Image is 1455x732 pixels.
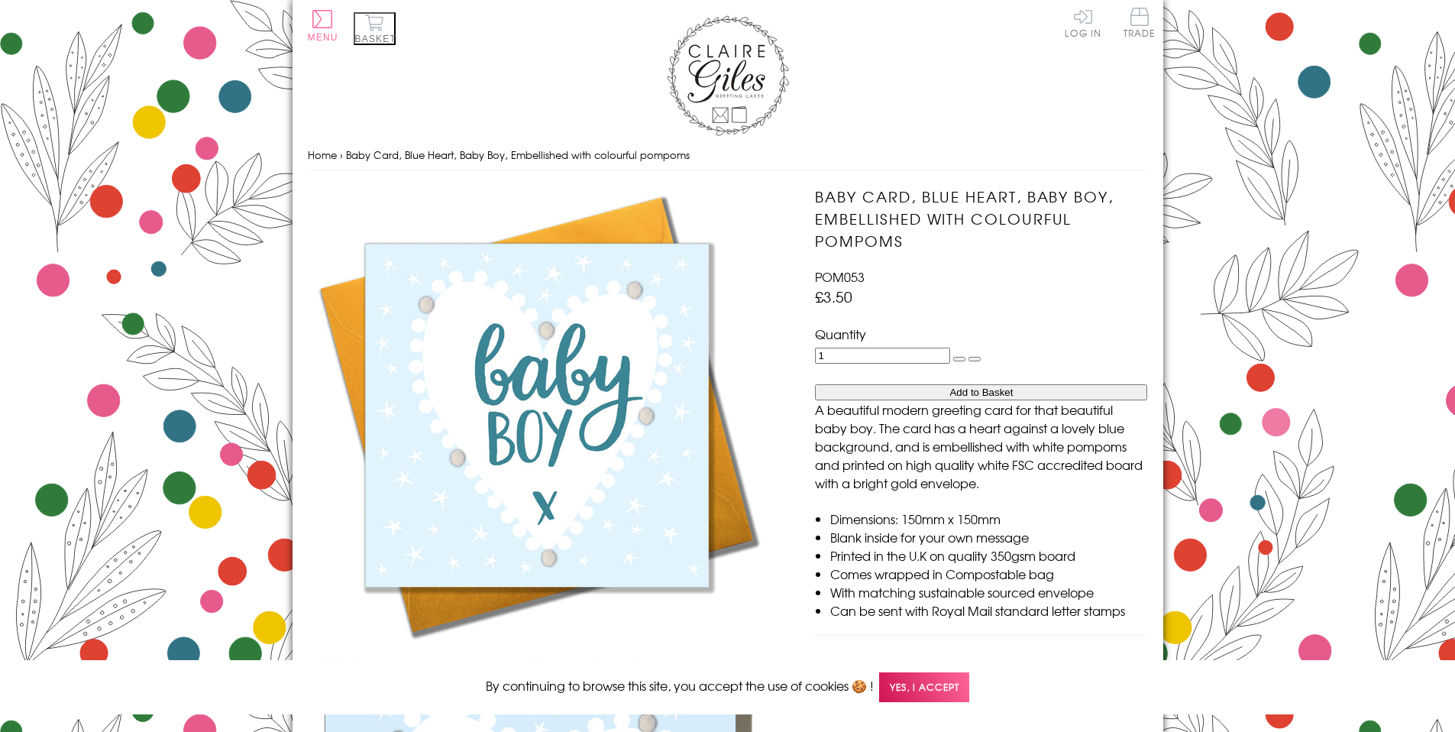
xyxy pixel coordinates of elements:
span: Baby Card, Blue Heart, Baby Boy, Embellished with colourful pompoms [346,147,690,162]
li: With matching sustainable sourced envelope [830,583,1147,601]
span: Trade [1124,8,1156,37]
li: Can be sent with Royal Mail standard letter stamps [830,601,1147,620]
button: Add to Basket [815,384,1147,400]
nav: breadcrumbs [308,140,1148,171]
li: Comes wrapped in Compostable bag [830,565,1147,583]
span: £3.50 [815,286,852,307]
span: › [340,147,343,162]
li: Dimensions: 150mm x 150mm [830,510,1147,528]
span: Add to Basket [949,387,1013,398]
li: Printed in the U.K on quality 350gsm board [830,546,1147,565]
span: Yes, I accept [879,672,969,702]
label: Quantity [815,325,866,343]
p: A beautiful modern greeting card for that beautiful baby boy. The card has a heart against a love... [815,400,1147,492]
h1: Baby Card, Blue Heart, Baby Boy, Embellished with colourful pompoms [815,186,1147,251]
span: POM053 [815,267,865,286]
img: Claire Giles Greetings Cards [667,15,789,136]
a: Log In [1065,8,1101,37]
a: Home [308,147,337,162]
img: Baby Card, Blue Heart, Baby Boy, Embellished with colourful pompoms [308,186,766,644]
a: Trade [1124,8,1156,40]
li: Blank inside for your own message [830,528,1147,546]
a: Go back to the collection [828,659,976,677]
button: Basket [354,12,396,45]
button: Menu [308,10,338,43]
span: Menu [308,32,338,43]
